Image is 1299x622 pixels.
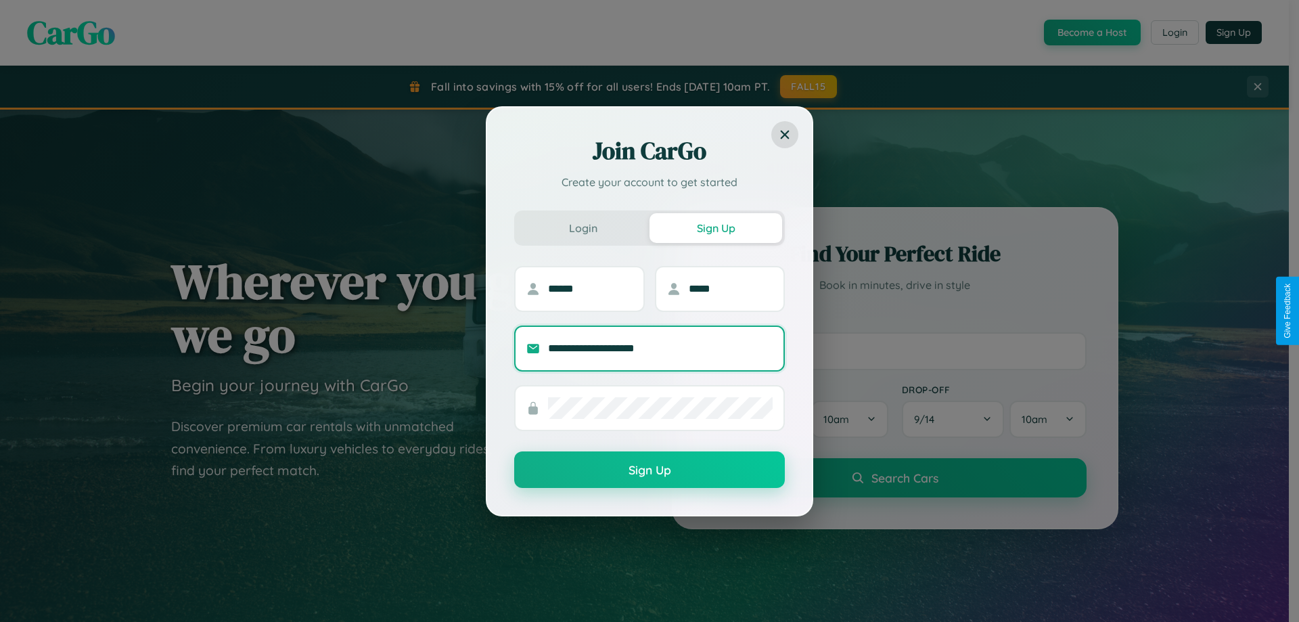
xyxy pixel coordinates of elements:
h2: Join CarGo [514,135,785,167]
p: Create your account to get started [514,174,785,190]
button: Sign Up [514,451,785,488]
button: Login [517,213,649,243]
div: Give Feedback [1283,284,1292,338]
button: Sign Up [649,213,782,243]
